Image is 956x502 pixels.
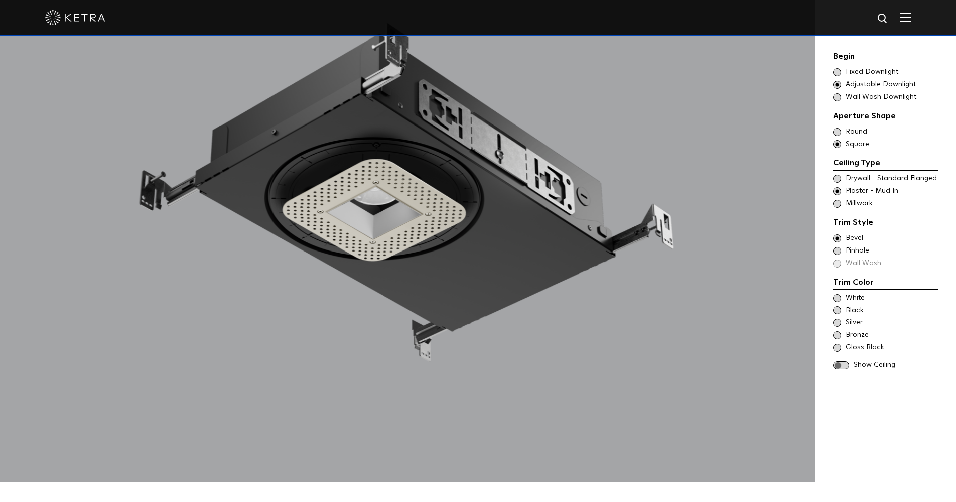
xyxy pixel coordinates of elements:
div: Begin [833,50,938,64]
div: Trim Color [833,276,938,290]
span: Bronze [846,330,937,340]
span: Drywall - Standard Flanged [846,174,937,184]
img: search icon [877,13,889,25]
div: Aperture Shape [833,110,938,124]
span: Wall Wash Downlight [846,92,937,102]
span: Black [846,306,937,316]
span: Silver [846,318,937,328]
span: Show Ceiling [854,360,938,370]
span: Square [846,140,937,150]
span: Millwork [846,199,937,209]
span: Plaster - Mud In [846,186,937,196]
div: Ceiling Type [833,157,938,171]
span: Gloss Black [846,343,937,353]
img: Hamburger%20Nav.svg [900,13,911,22]
span: Pinhole [846,246,937,256]
span: White [846,293,937,303]
span: Round [846,127,937,137]
span: Adjustable Downlight [846,80,937,90]
img: ketra-logo-2019-white [45,10,105,25]
span: Fixed Downlight [846,67,937,77]
span: Bevel [846,233,937,243]
div: Trim Style [833,216,938,230]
